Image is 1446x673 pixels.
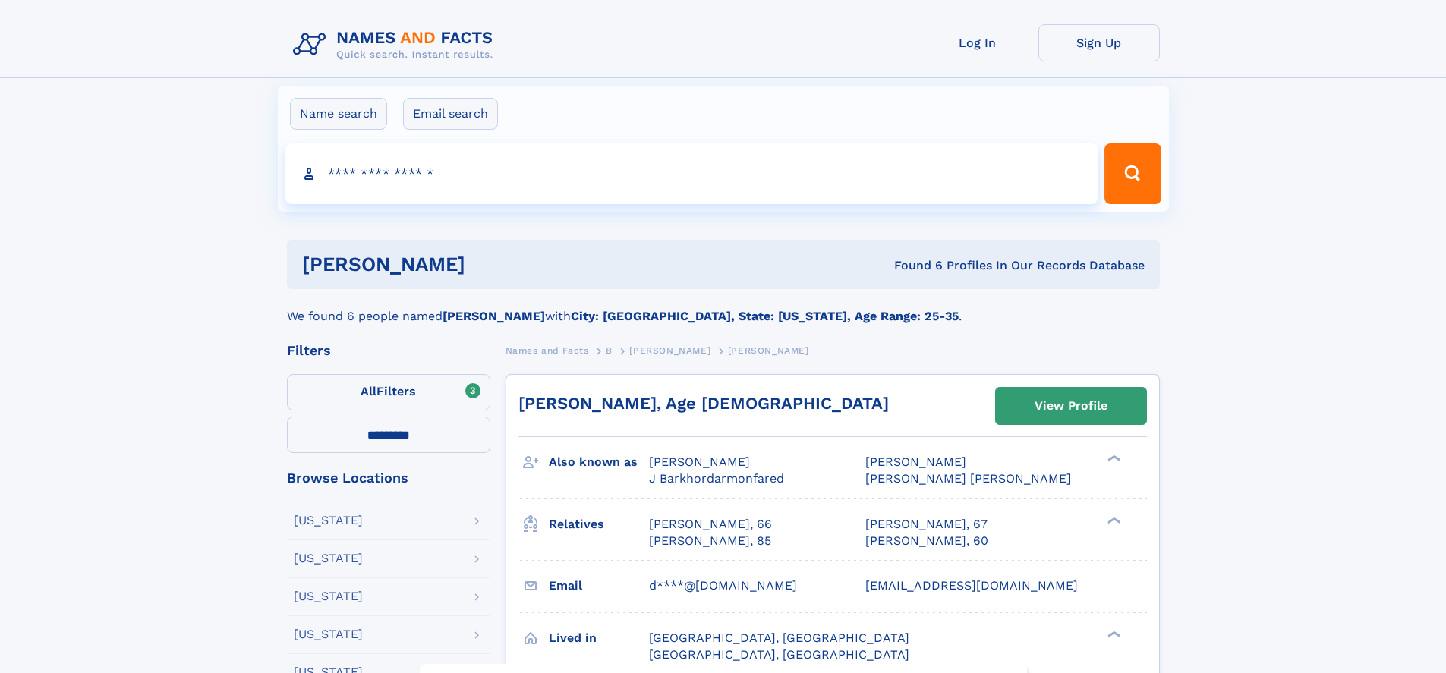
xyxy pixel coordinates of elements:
[294,514,363,527] div: [US_STATE]
[549,449,649,475] h3: Also known as
[1104,454,1122,464] div: ❯
[865,578,1078,593] span: [EMAIL_ADDRESS][DOMAIN_NAME]
[649,647,909,662] span: [GEOGRAPHIC_DATA], [GEOGRAPHIC_DATA]
[294,552,363,565] div: [US_STATE]
[1038,24,1160,61] a: Sign Up
[549,573,649,599] h3: Email
[287,471,490,485] div: Browse Locations
[606,345,613,356] span: B
[571,309,959,323] b: City: [GEOGRAPHIC_DATA], State: [US_STATE], Age Range: 25-35
[865,454,966,469] span: [PERSON_NAME]
[287,344,490,357] div: Filters
[649,631,909,645] span: [GEOGRAPHIC_DATA], [GEOGRAPHIC_DATA]
[728,345,809,356] span: [PERSON_NAME]
[549,625,649,651] h3: Lived in
[649,454,750,469] span: [PERSON_NAME]
[649,516,772,533] a: [PERSON_NAME], 66
[917,24,1038,61] a: Log In
[443,309,545,323] b: [PERSON_NAME]
[1104,143,1161,204] button: Search Button
[865,516,988,533] a: [PERSON_NAME], 67
[865,533,988,549] a: [PERSON_NAME], 60
[294,590,363,602] div: [US_STATE]
[506,341,589,360] a: Names and Facts
[629,341,710,360] a: [PERSON_NAME]
[294,628,363,640] div: [US_STATE]
[549,511,649,537] h3: Relatives
[287,289,1160,325] div: We found 6 people named with .
[1035,388,1107,423] div: View Profile
[679,257,1145,274] div: Found 6 Profiles In Our Records Database
[649,533,771,549] a: [PERSON_NAME], 85
[996,388,1146,424] a: View Profile
[285,143,1098,204] input: search input
[518,394,889,413] a: [PERSON_NAME], Age [DEMOGRAPHIC_DATA]
[403,98,498,130] label: Email search
[287,24,506,65] img: Logo Names and Facts
[865,471,1071,486] span: [PERSON_NAME] [PERSON_NAME]
[1104,629,1122,639] div: ❯
[361,384,376,398] span: All
[302,255,680,274] h1: [PERSON_NAME]
[287,374,490,410] label: Filters
[629,345,710,356] span: [PERSON_NAME]
[649,471,784,486] span: J Barkhordarmonfared
[290,98,387,130] label: Name search
[1104,515,1122,525] div: ❯
[606,341,613,360] a: B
